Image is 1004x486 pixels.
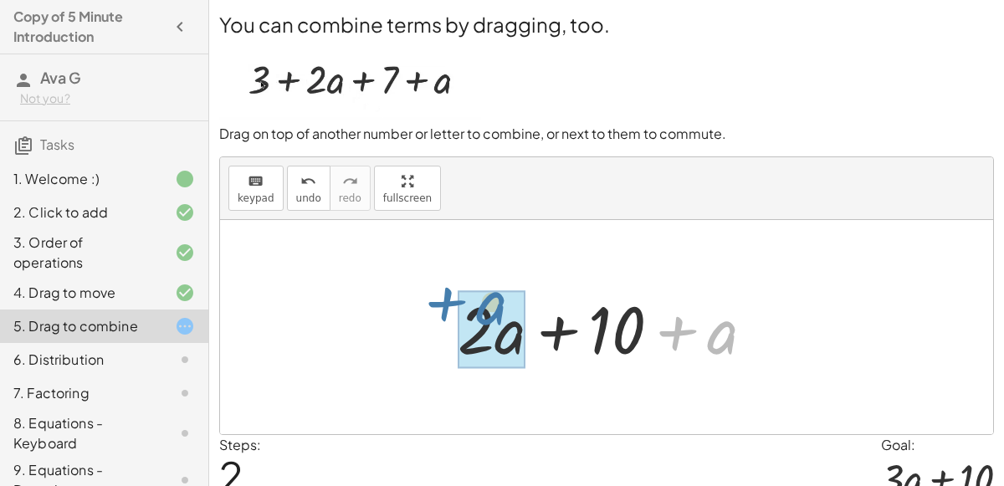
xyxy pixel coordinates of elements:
div: Goal: [881,435,994,455]
i: keyboard [248,171,264,192]
div: 3. Order of operations [13,233,148,273]
button: fullscreen [374,166,441,211]
span: Tasks [40,136,74,153]
h2: You can combine terms by dragging, too. [219,10,994,38]
div: 6. Distribution [13,350,148,370]
div: 8. Equations - Keyboard [13,413,148,453]
i: Task not started. [175,423,195,443]
button: redoredo [330,166,371,211]
i: Task started. [175,316,195,336]
i: Task not started. [175,350,195,370]
label: Steps: [219,436,261,453]
span: redo [339,192,361,204]
span: fullscreen [383,192,432,204]
span: undo [296,192,321,204]
i: Task finished. [175,169,195,189]
i: Task finished and correct. [175,283,195,303]
div: 1. Welcome :) [13,169,148,189]
button: undoundo [287,166,330,211]
p: Drag on top of another number or letter to combine, or next to them to commute. [219,125,994,144]
div: Not you? [20,90,195,107]
div: 4. Drag to move [13,283,148,303]
button: keyboardkeypad [228,166,284,211]
i: Task finished and correct. [175,243,195,263]
span: Ava G [40,68,81,87]
i: redo [342,171,358,192]
div: 2. Click to add [13,202,148,223]
img: 2732cd314113cae88e86a0da4ff5faf75a6c1d0334688b807fde28073a48b3bd.webp [219,38,481,120]
span: keypad [238,192,274,204]
div: 5. Drag to combine [13,316,148,336]
div: 7. Factoring [13,383,148,403]
i: undo [300,171,316,192]
i: Task finished and correct. [175,202,195,223]
h4: Copy of 5 Minute Introduction [13,7,165,47]
i: Task not started. [175,383,195,403]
